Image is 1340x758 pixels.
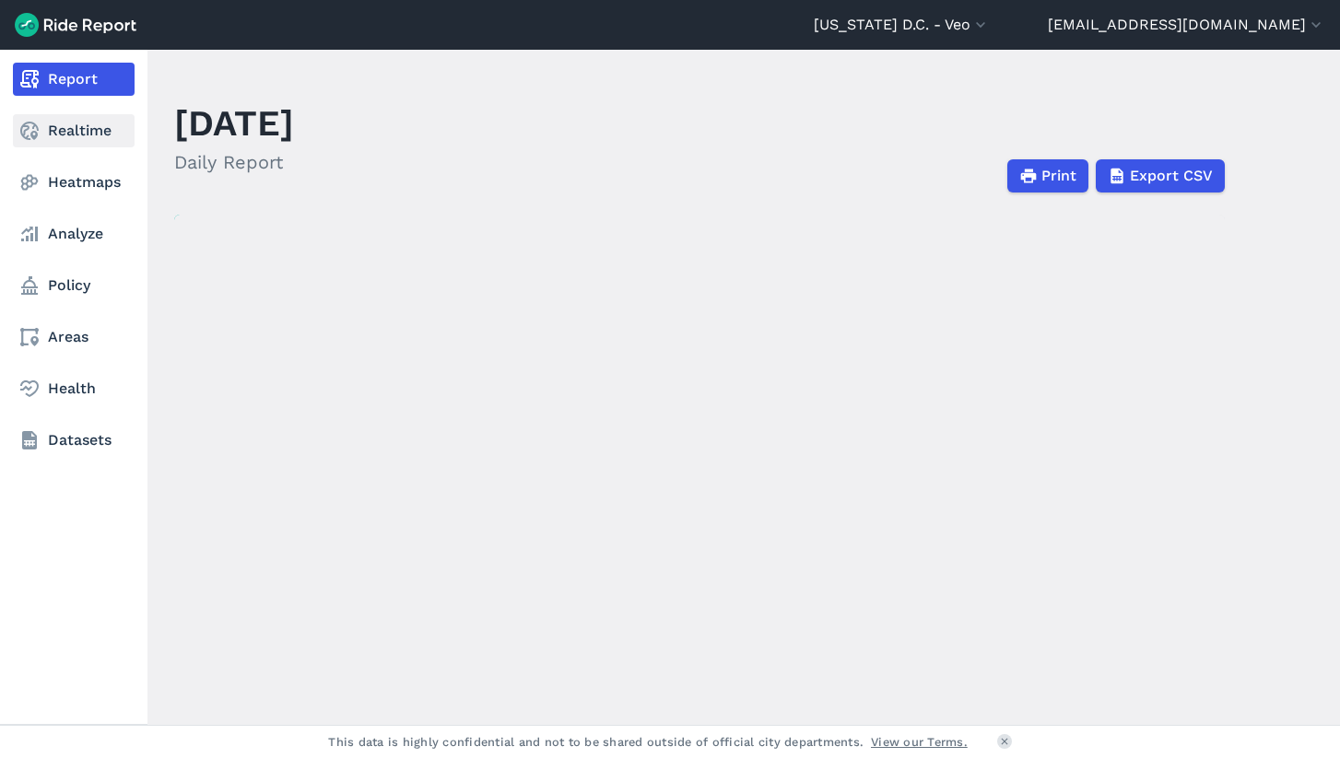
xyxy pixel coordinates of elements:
a: Policy [13,269,135,302]
button: Export CSV [1096,159,1225,192]
a: Health [13,372,135,405]
h2: Daily Report [174,148,294,176]
a: Realtime [13,114,135,147]
button: [EMAIL_ADDRESS][DOMAIN_NAME] [1048,14,1325,36]
img: Ride Report [15,13,136,37]
a: Report [13,63,135,96]
h1: [DATE] [174,98,294,148]
a: View our Terms. [871,733,968,751]
a: Analyze [13,217,135,251]
span: Export CSV [1130,165,1213,187]
a: Areas [13,321,135,354]
button: [US_STATE] D.C. - Veo [814,14,990,36]
span: Print [1041,165,1076,187]
a: Datasets [13,424,135,457]
a: Heatmaps [13,166,135,199]
button: Print [1007,159,1088,192]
